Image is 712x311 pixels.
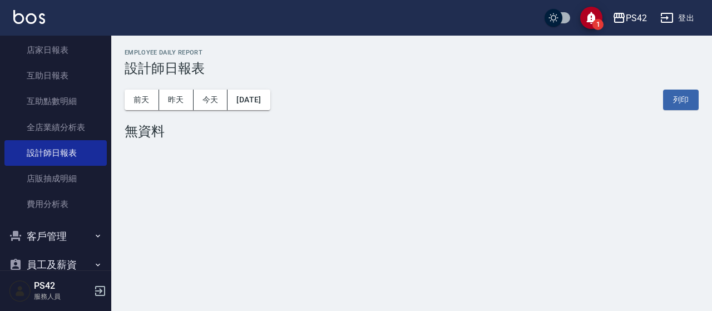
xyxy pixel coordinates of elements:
img: Logo [13,10,45,24]
button: 今天 [194,90,228,110]
span: 1 [592,19,604,30]
button: 列印 [663,90,699,110]
a: 費用分析表 [4,191,107,217]
button: save [580,7,602,29]
button: [DATE] [228,90,270,110]
button: PS42 [608,7,651,29]
h5: PS42 [34,280,91,292]
button: 員工及薪資 [4,250,107,279]
a: 互助點數明細 [4,88,107,114]
button: 登出 [656,8,699,28]
img: Person [9,280,31,302]
button: 客戶管理 [4,222,107,251]
a: 店販抽成明細 [4,166,107,191]
a: 設計師日報表 [4,140,107,166]
p: 服務人員 [34,292,91,302]
a: 互助日報表 [4,63,107,88]
h3: 設計師日報表 [125,61,699,76]
div: 無資料 [125,124,699,139]
a: 店家日報表 [4,37,107,63]
h2: Employee Daily Report [125,49,699,56]
button: 前天 [125,90,159,110]
div: PS42 [626,11,647,25]
a: 全店業績分析表 [4,115,107,140]
button: 昨天 [159,90,194,110]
